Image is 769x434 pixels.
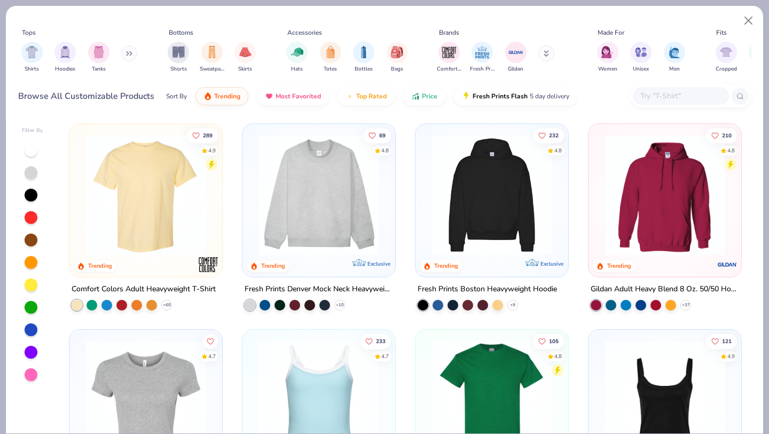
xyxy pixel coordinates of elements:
[437,42,461,73] button: filter button
[187,128,218,143] button: Like
[462,92,470,100] img: flash.gif
[353,42,374,73] button: filter button
[379,133,386,138] span: 69
[727,352,735,360] div: 4.9
[239,46,252,58] img: Skirts Image
[384,135,516,255] img: a90f7c54-8796-4cb2-9d6e-4e9644cfe0fe
[93,46,105,58] img: Tanks Image
[21,42,43,73] div: filter for Shirts
[391,65,403,73] span: Bags
[720,46,732,58] img: Cropped Image
[426,135,558,255] img: 91acfc32-fd48-4d6b-bdad-a4c1a30ac3fc
[505,42,527,73] button: filter button
[276,92,321,100] span: Most Favorited
[510,302,515,308] span: + 9
[200,65,224,73] span: Sweatpants
[168,42,189,73] div: filter for Shorts
[22,28,36,37] div: Tops
[358,46,370,58] img: Bottles Image
[387,42,408,73] button: filter button
[287,28,322,37] div: Accessories
[599,135,731,255] img: 01756b78-01f6-4cc6-8d8a-3c30c1a0c8ac
[601,46,614,58] img: Women Image
[706,334,737,348] button: Like
[325,46,336,58] img: Totes Image
[195,87,248,105] button: Trending
[591,283,739,296] div: Gildan Adult Heavy Blend 8 Oz. 50/50 Hooded Sweatshirt
[549,338,559,344] span: 105
[286,42,308,73] button: filter button
[554,352,562,360] div: 4.8
[88,42,109,73] button: filter button
[557,135,688,255] img: d4a37e75-5f2b-4aef-9a6e-23330c63bbc0
[209,352,216,360] div: 4.7
[360,334,391,348] button: Like
[21,42,43,73] button: filter button
[168,42,189,73] button: filter button
[25,65,39,73] span: Shirts
[716,28,727,37] div: Fits
[169,28,193,37] div: Bottoms
[59,46,71,58] img: Hoodies Image
[403,87,445,105] button: Price
[470,42,495,73] button: filter button
[454,87,577,105] button: Fresh Prints Flash5 day delivery
[598,65,617,73] span: Women
[18,90,154,103] div: Browse All Customizable Products
[265,92,273,100] img: most_fav.gif
[716,42,737,73] div: filter for Cropped
[55,65,75,73] span: Hoodies
[203,92,212,100] img: trending.gif
[630,42,652,73] div: filter for Unisex
[26,46,38,58] img: Shirts Image
[422,92,437,100] span: Price
[681,302,689,308] span: + 37
[473,92,528,100] span: Fresh Prints Flash
[664,42,685,73] button: filter button
[353,42,374,73] div: filter for Bottles
[356,92,387,100] span: Top Rated
[214,92,240,100] span: Trending
[381,352,389,360] div: 4.7
[163,302,171,308] span: + 60
[391,46,403,58] img: Bags Image
[418,283,557,296] div: Fresh Prints Boston Heavyweight Hoodie
[234,42,256,73] div: filter for Skirts
[355,65,373,73] span: Bottles
[533,334,564,348] button: Like
[441,44,457,60] img: Comfort Colors Image
[324,65,337,73] span: Totes
[470,65,495,73] span: Fresh Prints
[669,46,680,58] img: Men Image
[54,42,76,73] button: filter button
[166,91,187,101] div: Sort By
[554,146,562,154] div: 4.8
[200,42,224,73] div: filter for Sweatpants
[739,11,759,31] button: Close
[253,135,384,255] img: f5d85501-0dbb-4ee4-b115-c08fa3845d83
[54,42,76,73] div: filter for Hoodies
[198,254,219,275] img: Comfort Colors logo
[727,146,735,154] div: 4.8
[203,133,213,138] span: 289
[346,92,354,100] img: TopRated.gif
[92,65,106,73] span: Tanks
[716,65,737,73] span: Cropped
[320,42,341,73] button: filter button
[200,42,224,73] button: filter button
[540,260,563,267] span: Exclusive
[598,28,624,37] div: Made For
[172,46,185,58] img: Shorts Image
[470,42,495,73] div: filter for Fresh Prints
[597,42,618,73] div: filter for Women
[257,87,329,105] button: Most Favorited
[387,42,408,73] div: filter for Bags
[238,65,252,73] span: Skirts
[80,135,211,255] img: 029b8af0-80e6-406f-9fdc-fdf898547912
[474,44,490,60] img: Fresh Prints Image
[664,42,685,73] div: filter for Men
[206,46,218,58] img: Sweatpants Image
[437,65,461,73] span: Comfort Colors
[597,42,618,73] button: filter button
[338,87,395,105] button: Top Rated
